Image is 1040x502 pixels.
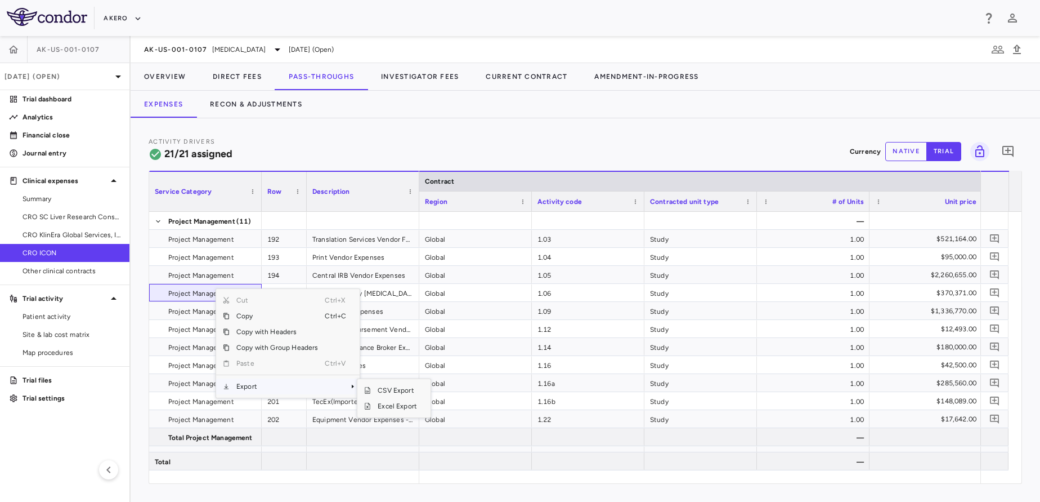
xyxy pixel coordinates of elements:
[164,146,232,162] h6: 21/21 assigned
[155,188,212,196] span: Service Category
[307,392,419,410] div: TecEx(Importer of Record services)
[644,284,757,301] div: Study
[966,142,989,161] span: You do not have permission to lock or unlock grids
[262,266,307,283] div: 194
[650,198,719,206] span: Contracted unit type
[307,248,419,265] div: Print Vendor Expenses
[23,375,120,385] p: Trial files
[532,356,644,374] div: 1.16
[262,230,307,247] div: 192
[210,447,220,465] span: (8)
[371,383,424,398] span: CSV Export
[880,302,976,320] div: $1,336,770.00
[532,338,644,356] div: 1.14
[230,356,325,371] span: Paste
[757,248,869,265] div: 1.00
[199,63,275,90] button: Direct Fees
[23,393,120,403] p: Trial settings
[989,323,1000,334] svg: Add comment
[307,410,419,428] div: Equipment Vendor Expenses - Sentez
[532,374,644,392] div: 1.16a
[644,338,757,356] div: Study
[37,45,100,54] span: AK-US-001-0107
[987,303,1002,318] button: Add comment
[168,266,234,285] span: Project Management
[23,330,120,340] span: Site & lab cost matrix
[581,63,712,90] button: Amendment-In-Progress
[644,356,757,374] div: Study
[532,410,644,428] div: 1.22
[989,341,1000,352] svg: Add comment
[880,230,976,248] div: $521,164.00
[419,284,532,301] div: Global
[168,429,253,447] span: Total Project Management
[644,320,757,337] div: Study
[757,284,869,301] div: 1.00
[23,312,120,322] span: Patient activity
[757,338,869,356] div: 1.00
[532,320,644,337] div: 1.12
[989,251,1000,262] svg: Add comment
[987,357,1002,372] button: Add comment
[987,393,1002,408] button: Add comment
[23,348,120,358] span: Map procedures
[216,288,360,398] div: Context Menu
[850,146,881,157] p: Currency
[307,320,419,337] div: Patient Reimbursement Vendor Expense
[880,338,976,356] div: $180,000.00
[230,324,325,340] span: Copy with Headers
[644,266,757,283] div: Study
[325,308,349,324] span: Ctrl+C
[757,374,869,392] div: 1.00
[371,398,424,414] span: Excel Export
[537,198,582,206] span: Activity code
[644,302,757,319] div: Study
[644,374,757,392] div: Study
[307,302,419,319] div: EDC Vendor Expenses
[532,230,644,247] div: 1.03
[230,379,325,394] span: Export
[419,302,532,319] div: Global
[832,198,864,206] span: # of Units
[23,248,120,258] span: CRO ICON
[945,198,977,206] span: Unit price
[23,194,120,204] span: Summary
[275,63,367,90] button: Pass-Throughs
[230,340,325,356] span: Copy with Group Headers
[307,266,419,283] div: Central IRB Vendor Expenses
[987,231,1002,246] button: Add comment
[644,230,757,247] div: Study
[307,284,419,301] div: Ancillary Supply [MEDICAL_DATA] Vendor Expenses
[262,392,307,410] div: 201
[262,410,307,428] div: 202
[289,45,334,55] span: [DATE] (Open)
[757,266,869,283] div: 1.00
[144,45,208,54] span: AK-US-001-0107
[307,230,419,247] div: Translation Services Vendor Fees
[757,302,869,319] div: 1.00
[236,212,252,230] span: (11)
[998,142,1017,161] button: Add comment
[989,269,1000,280] svg: Add comment
[987,285,1002,300] button: Add comment
[885,142,927,161] button: native
[168,248,234,266] span: Project Management
[987,375,1002,390] button: Add comment
[419,374,532,392] div: Global
[262,248,307,265] div: 193
[987,339,1002,354] button: Add comment
[989,233,1000,244] svg: Add comment
[880,266,976,284] div: $2,260,655.00
[419,266,532,283] div: Global
[312,188,350,196] span: Description
[5,72,111,82] p: [DATE] (Open)
[104,10,141,28] button: Akero
[23,148,120,158] p: Journal entry
[168,285,234,303] span: Project Management
[23,212,120,222] span: CRO SC Liver Research Consortium LLC
[757,452,869,470] div: —
[367,63,472,90] button: Investigator Fees
[419,248,532,265] div: Global
[212,45,266,55] span: [MEDICAL_DATA]
[880,284,976,302] div: $370,371.00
